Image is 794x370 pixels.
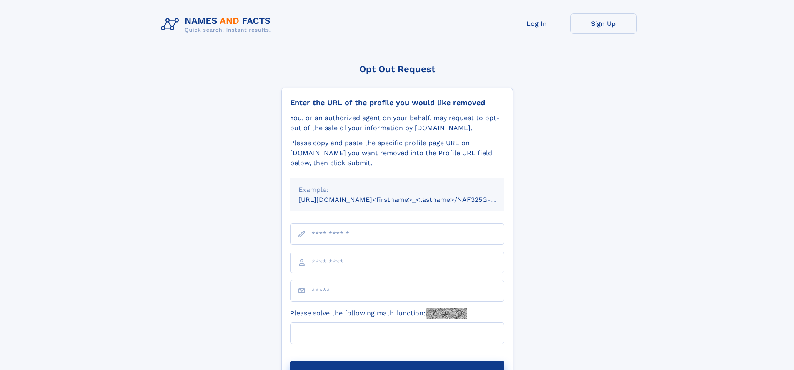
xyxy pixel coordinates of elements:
[281,64,513,74] div: Opt Out Request
[298,196,520,204] small: [URL][DOMAIN_NAME]<firstname>_<lastname>/NAF325G-xxxxxxxx
[158,13,278,36] img: Logo Names and Facts
[290,138,504,168] div: Please copy and paste the specific profile page URL on [DOMAIN_NAME] you want removed into the Pr...
[290,98,504,107] div: Enter the URL of the profile you would like removed
[503,13,570,34] a: Log In
[290,113,504,133] div: You, or an authorized agent on your behalf, may request to opt-out of the sale of your informatio...
[290,308,467,319] label: Please solve the following math function:
[570,13,637,34] a: Sign Up
[298,185,496,195] div: Example:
